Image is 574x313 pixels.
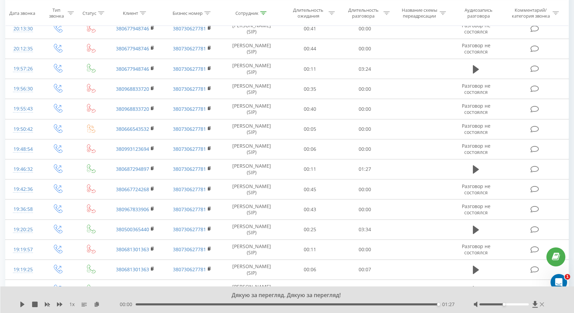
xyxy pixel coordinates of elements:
[551,274,567,291] iframe: Intercom live chat
[338,139,392,159] td: 00:00
[338,199,392,219] td: 00:00
[221,199,282,219] td: [PERSON_NAME] (SIP)
[456,7,501,19] div: Аудиозапись разговора
[338,159,392,179] td: 01:27
[338,99,392,119] td: 00:00
[282,59,337,79] td: 00:11
[462,102,490,115] span: Разговор не состоялся
[282,219,337,239] td: 00:25
[282,39,337,59] td: 00:44
[173,106,206,112] a: 380730627781
[9,10,35,16] div: Дата звонка
[221,59,282,79] td: [PERSON_NAME] (SIP)
[282,99,337,119] td: 00:40
[442,301,455,308] span: 01:27
[510,7,551,19] div: Комментарий/категория звонка
[401,7,438,19] div: Название схемы переадресации
[173,246,206,253] a: 380730627781
[221,280,282,300] td: [PERSON_NAME] (SIP)
[221,260,282,280] td: [PERSON_NAME] (SIP)
[12,62,33,76] div: 19:57:26
[282,260,337,280] td: 00:06
[72,292,493,299] div: Дякую за перегляд. Дякую за перегляд!
[462,143,490,155] span: Разговор не состоялся
[173,66,206,72] a: 380730627781
[173,126,206,132] a: 380730627781
[12,22,33,36] div: 20:13:30
[173,166,206,172] a: 380730627781
[116,266,149,273] a: 380681301363
[503,303,506,306] div: Accessibility label
[338,59,392,79] td: 03:24
[123,10,138,16] div: Клиент
[282,239,337,260] td: 00:11
[221,119,282,139] td: [PERSON_NAME] (SIP)
[116,126,149,132] a: 380666543532
[221,179,282,199] td: [PERSON_NAME] (SIP)
[235,10,259,16] div: Сотрудник
[221,79,282,99] td: [PERSON_NAME] (SIP)
[221,39,282,59] td: [PERSON_NAME] (SIP)
[116,86,149,92] a: 380968833720
[82,10,96,16] div: Статус
[221,239,282,260] td: [PERSON_NAME] (SIP)
[462,42,490,55] span: Разговор не состоялся
[462,243,490,256] span: Разговор не состоялся
[173,25,206,32] a: 380730627781
[12,163,33,176] div: 19:46:32
[282,159,337,179] td: 00:11
[116,166,149,172] a: 380687294897
[173,206,206,213] a: 380730627781
[338,280,392,300] td: 01:44
[338,260,392,280] td: 00:07
[282,19,337,39] td: 00:41
[338,19,392,39] td: 00:00
[116,186,149,193] a: 380667724268
[173,266,206,273] a: 380730627781
[12,243,33,256] div: 19:19:57
[565,274,570,280] span: 1
[116,146,149,152] a: 380993123694
[173,10,203,16] div: Бизнес номер
[282,119,337,139] td: 00:05
[116,246,149,253] a: 380681301363
[338,239,392,260] td: 00:00
[173,45,206,52] a: 380730627781
[116,66,149,72] a: 380677948746
[116,226,149,233] a: 380500365440
[12,263,33,276] div: 19:19:25
[221,159,282,179] td: [PERSON_NAME] (SIP)
[120,301,136,308] span: 00:00
[282,139,337,159] td: 00:06
[462,22,490,35] span: Разговор не состоялся
[282,79,337,99] td: 00:35
[338,179,392,199] td: 00:00
[221,139,282,159] td: [PERSON_NAME] (SIP)
[116,106,149,112] a: 380968833720
[462,123,490,135] span: Разговор не состоялся
[338,39,392,59] td: 00:00
[462,203,490,216] span: Разговор не состоялся
[47,7,66,19] div: Тип звонка
[12,123,33,136] div: 19:50:42
[338,119,392,139] td: 00:00
[173,86,206,92] a: 380730627781
[462,183,490,196] span: Разговор не состоялся
[282,280,337,300] td: 00:14
[290,7,327,19] div: Длительность ожидания
[173,146,206,152] a: 380730627781
[12,102,33,116] div: 19:55:43
[116,206,149,213] a: 380967833906
[282,179,337,199] td: 00:45
[221,99,282,119] td: [PERSON_NAME] (SIP)
[173,226,206,233] a: 380730627781
[338,79,392,99] td: 00:00
[12,82,33,96] div: 19:56:30
[12,283,33,296] div: 19:17:02
[116,45,149,52] a: 380677948746
[69,301,75,308] span: 1 x
[221,219,282,239] td: [PERSON_NAME] (SIP)
[221,19,282,39] td: [PERSON_NAME] (SIP)
[12,223,33,236] div: 19:20:25
[345,7,382,19] div: Длительность разговора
